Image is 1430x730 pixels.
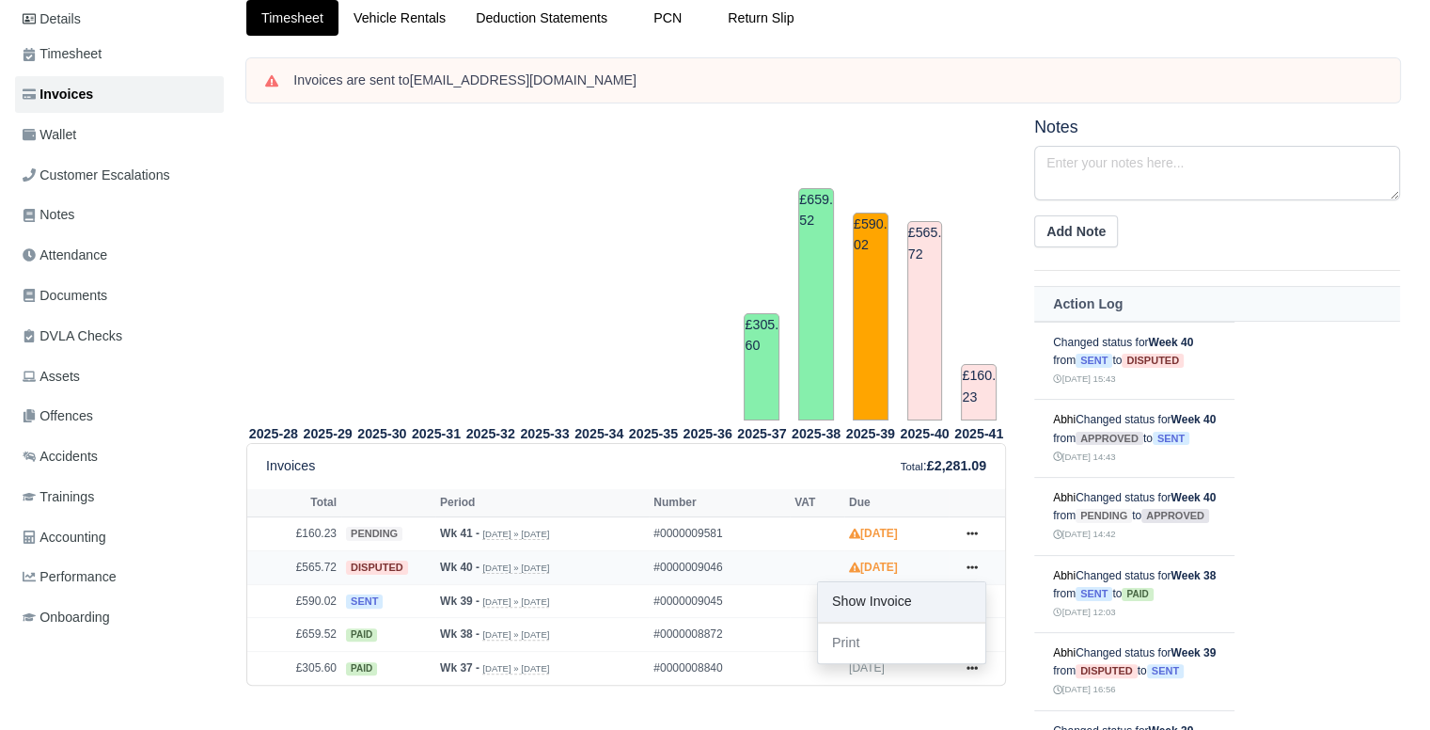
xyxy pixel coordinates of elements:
[482,563,549,574] small: [DATE] » [DATE]
[246,421,301,444] th: 2025-28
[901,461,923,472] small: Total
[1053,607,1115,617] small: [DATE] 12:03
[1153,432,1189,446] span: sent
[818,582,985,622] a: Show Invoice
[734,421,789,444] th: 2025-37
[23,165,170,186] span: Customer Escalations
[649,584,790,618] td: #0000009045
[1171,646,1216,659] strong: Week 39
[15,76,224,113] a: Invoices
[849,527,898,540] strong: [DATE]
[23,446,98,468] span: Accidents
[440,595,479,608] strong: Wk 39 -
[23,204,74,226] span: Notes
[1034,322,1234,400] td: Changed status for from to
[247,652,341,685] td: £305.60
[15,438,224,475] a: Accidents
[849,561,898,574] strong: [DATE]
[1336,640,1430,730] iframe: Chat Widget
[1034,118,1400,137] h5: Notes
[23,124,76,146] span: Wallet
[15,318,224,355] a: DVLA Checks
[440,661,479,674] strong: Wk 37 -
[1141,509,1209,523] span: approved
[15,398,224,435] a: Offences
[907,221,943,421] td: £565.72
[744,313,779,421] td: £305.60
[15,237,224,274] a: Attendance
[247,584,341,618] td: £590.02
[649,618,790,652] td: #0000008872
[435,489,649,517] th: Period
[626,421,681,444] th: 2025-35
[346,595,383,609] span: sent
[15,117,224,153] a: Wallet
[844,489,949,517] th: Due
[1148,336,1193,349] strong: Week 40
[1171,413,1216,426] strong: Week 40
[649,551,790,585] td: #0000009046
[440,561,479,574] strong: Wk 40 -
[1034,555,1234,633] td: Changed status for from to
[649,489,790,517] th: Number
[346,561,408,575] span: disputed
[951,421,1006,444] th: 2025-41
[901,455,986,477] div: :
[482,663,549,674] small: [DATE] » [DATE]
[1171,569,1216,582] strong: Week 38
[15,278,224,314] a: Documents
[849,661,885,674] span: [DATE]
[266,458,315,474] h6: Invoices
[346,662,377,675] span: paid
[1053,491,1076,504] a: Abhi
[15,479,224,516] a: Trainings
[1076,587,1112,601] span: sent
[1053,646,1076,659] a: Abhi
[15,197,224,233] a: Notes
[247,618,341,652] td: £659.52
[23,84,93,105] span: Invoices
[1034,477,1234,555] td: Changed status for from to
[23,366,80,388] span: Assets
[23,527,106,548] span: Accounting
[1053,529,1115,539] small: [DATE] 14:42
[15,36,224,72] a: Timesheet
[15,559,224,595] a: Performance
[23,285,107,307] span: Documents
[518,421,573,444] th: 2025-33
[649,652,790,685] td: #0000008840
[1053,684,1115,694] small: [DATE] 16:56
[1034,400,1234,478] td: Changed status for from to
[681,421,735,444] th: 2025-36
[789,421,843,444] th: 2025-38
[247,517,341,551] td: £160.23
[409,421,464,444] th: 2025-31
[23,566,117,588] span: Performance
[346,628,377,642] span: paid
[798,188,834,421] td: £659.52
[1034,215,1118,247] button: Add Note
[649,517,790,551] td: #0000009581
[1171,491,1216,504] strong: Week 40
[482,596,549,608] small: [DATE] » [DATE]
[1034,633,1234,711] td: Changed status for from to
[961,364,997,421] td: £160.23
[464,421,518,444] th: 2025-32
[790,489,844,517] th: VAT
[15,599,224,636] a: Onboarding
[898,421,952,444] th: 2025-40
[1053,413,1076,426] a: Abhi
[1076,509,1132,523] span: pending
[15,519,224,556] a: Accounting
[15,2,224,37] a: Details
[818,624,985,663] a: Print
[440,527,479,540] strong: Wk 41 -
[23,486,94,508] span: Trainings
[1122,588,1153,601] span: paid
[1076,432,1143,446] span: approved
[1147,664,1184,678] span: sent
[572,421,626,444] th: 2025-34
[23,245,107,266] span: Attendance
[346,527,402,541] span: pending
